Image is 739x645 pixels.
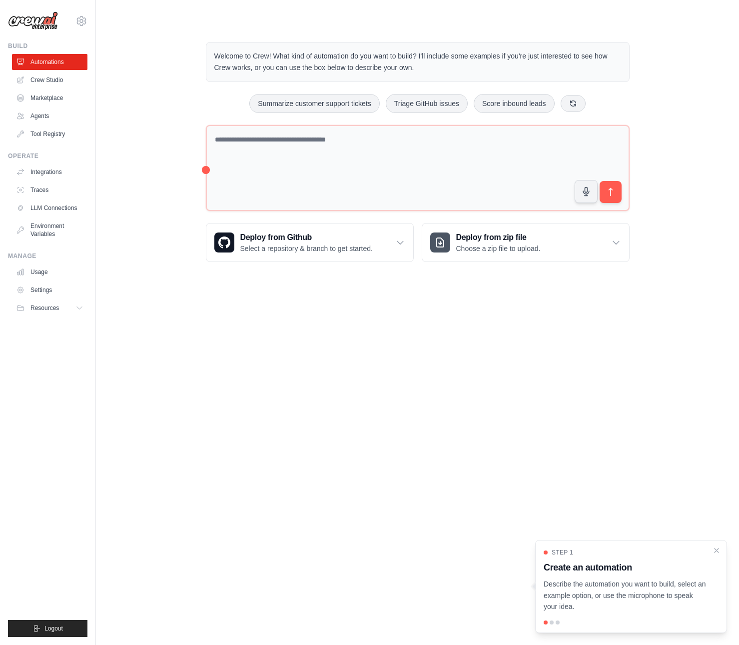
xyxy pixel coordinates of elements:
[552,548,573,556] span: Step 1
[456,231,541,243] h3: Deploy from zip file
[12,72,87,88] a: Crew Studio
[8,42,87,50] div: Build
[544,578,707,612] p: Describe the automation you want to build, select an example option, or use the microphone to spe...
[240,231,373,243] h3: Deploy from Github
[474,94,555,113] button: Score inbound leads
[689,597,739,645] iframe: Chat Widget
[12,182,87,198] a: Traces
[8,252,87,260] div: Manage
[544,560,707,574] h3: Create an automation
[713,546,721,554] button: Close walkthrough
[12,200,87,216] a: LLM Connections
[12,54,87,70] a: Automations
[214,50,621,73] p: Welcome to Crew! What kind of automation do you want to build? I'll include some examples if you'...
[240,243,373,253] p: Select a repository & branch to get started.
[12,164,87,180] a: Integrations
[30,304,59,312] span: Resources
[12,126,87,142] a: Tool Registry
[249,94,379,113] button: Summarize customer support tickets
[12,282,87,298] a: Settings
[12,300,87,316] button: Resources
[8,152,87,160] div: Operate
[386,94,468,113] button: Triage GitHub issues
[12,90,87,106] a: Marketplace
[8,11,58,30] img: Logo
[12,218,87,242] a: Environment Variables
[8,620,87,637] button: Logout
[456,243,541,253] p: Choose a zip file to upload.
[12,108,87,124] a: Agents
[44,624,63,632] span: Logout
[12,264,87,280] a: Usage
